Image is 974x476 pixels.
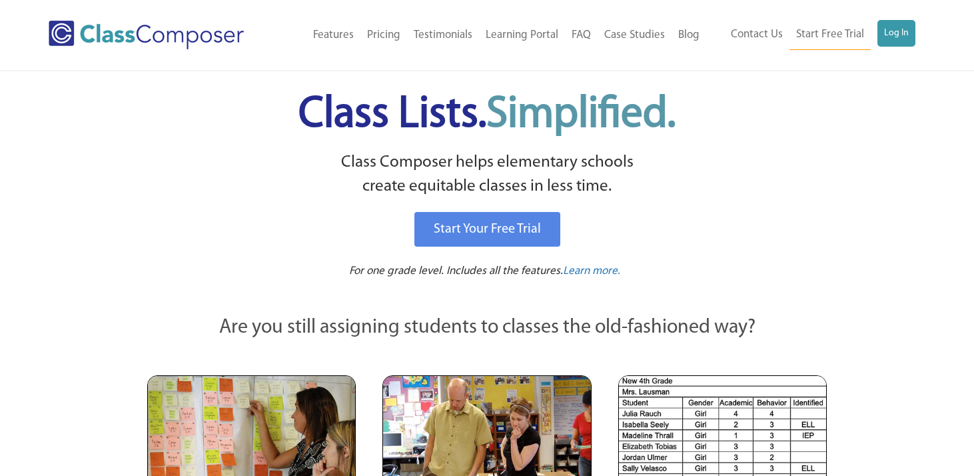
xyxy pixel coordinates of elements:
a: Contact Us [724,20,789,49]
a: Learn more. [563,263,620,280]
a: Features [306,21,360,50]
span: Class Lists. [298,93,676,137]
a: Learning Portal [479,21,565,50]
nav: Header Menu [278,21,706,50]
a: Log In [877,20,915,47]
a: Blog [672,21,706,50]
img: Class Composer [49,21,244,49]
a: FAQ [565,21,598,50]
span: Learn more. [563,265,620,277]
span: For one grade level. Includes all the features. [349,265,563,277]
nav: Header Menu [706,20,915,50]
a: Testimonials [407,21,479,50]
p: Are you still assigning students to classes the old-fashioned way? [147,313,827,343]
a: Pricing [360,21,407,50]
a: Start Free Trial [789,20,871,50]
a: Case Studies [598,21,672,50]
p: Class Composer helps elementary schools create equitable classes in less time. [145,151,829,199]
a: Start Your Free Trial [414,212,560,247]
span: Start Your Free Trial [434,223,541,236]
span: Simplified. [486,93,676,137]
